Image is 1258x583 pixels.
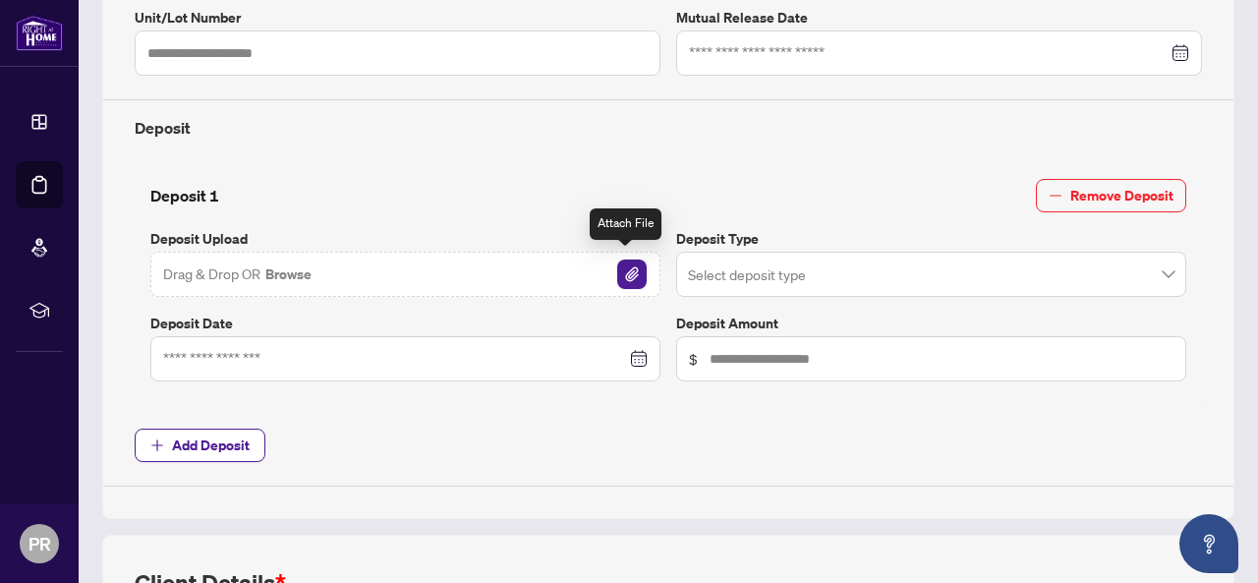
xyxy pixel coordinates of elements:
[590,208,661,240] div: Attach File
[676,228,1186,250] label: Deposit Type
[172,430,250,461] span: Add Deposit
[16,15,63,51] img: logo
[150,228,660,250] label: Deposit Upload
[1179,514,1238,573] button: Open asap
[689,348,698,370] span: $
[163,262,314,287] span: Drag & Drop OR
[617,260,647,289] img: File Attachement
[676,313,1186,334] label: Deposit Amount
[676,7,1202,29] label: Mutual Release Date
[616,259,648,290] button: File Attachement
[150,313,660,334] label: Deposit Date
[150,184,219,207] h4: Deposit 1
[135,7,660,29] label: Unit/Lot Number
[135,429,265,462] button: Add Deposit
[1070,180,1173,211] span: Remove Deposit
[1049,189,1062,203] span: minus
[263,262,314,287] button: Browse
[150,438,164,452] span: plus
[1036,179,1186,212] button: Remove Deposit
[29,530,51,557] span: PR
[135,116,1202,140] h4: Deposit
[150,252,660,297] span: Drag & Drop OR BrowseFile Attachement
